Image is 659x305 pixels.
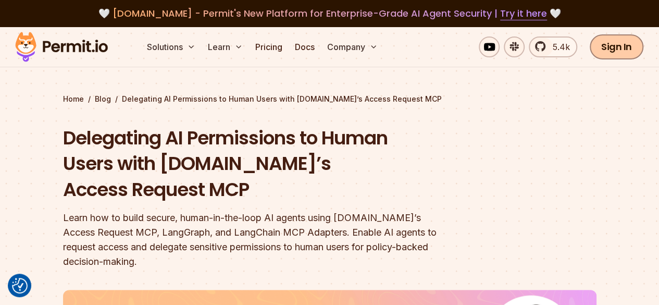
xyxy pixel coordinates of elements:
a: Blog [95,94,111,104]
a: Try it here [500,7,547,20]
button: Learn [204,36,247,57]
h1: Delegating AI Permissions to Human Users with [DOMAIN_NAME]’s Access Request MCP [63,125,463,203]
a: Sign In [590,34,643,59]
a: Home [63,94,84,104]
button: Consent Preferences [12,278,28,294]
img: Permit logo [10,29,113,65]
div: Learn how to build secure, human-in-the-loop AI agents using [DOMAIN_NAME]’s Access Request MCP, ... [63,211,463,269]
a: 5.4k [529,36,577,57]
a: Docs [291,36,319,57]
div: 🤍 🤍 [25,6,634,21]
button: Solutions [143,36,200,57]
span: [DOMAIN_NAME] - Permit's New Platform for Enterprise-Grade AI Agent Security | [113,7,547,20]
div: / / [63,94,596,104]
span: 5.4k [546,41,570,53]
img: Revisit consent button [12,278,28,294]
a: Pricing [251,36,287,57]
button: Company [323,36,382,57]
